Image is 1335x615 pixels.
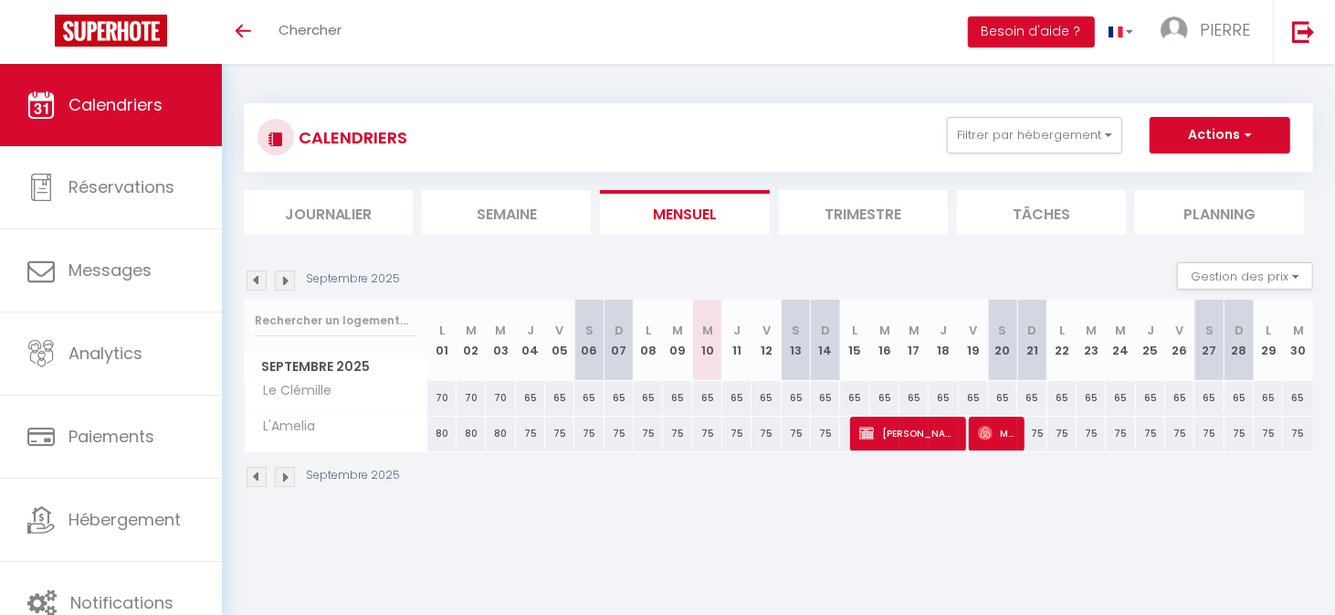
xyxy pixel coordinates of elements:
th: 23 [1077,300,1106,381]
div: 65 [1254,381,1283,415]
th: 06 [574,300,604,381]
th: 09 [663,300,692,381]
div: 65 [1106,381,1135,415]
abbr: M [466,322,477,339]
div: 65 [516,381,545,415]
abbr: M [495,322,506,339]
div: 65 [899,381,929,415]
p: Septembre 2025 [306,270,400,288]
span: Mingxing Ma [978,416,1017,451]
div: 65 [1194,381,1224,415]
abbr: M [672,322,683,339]
span: PIERRE [1200,18,1250,41]
button: Ouvrir le widget de chat LiveChat [15,7,69,62]
abbr: L [439,322,445,339]
li: Journalier [244,190,413,235]
th: 11 [722,300,752,381]
abbr: V [969,322,977,339]
div: 75 [752,417,781,451]
p: Septembre 2025 [306,467,400,484]
abbr: V [1176,322,1184,339]
div: 75 [1225,417,1254,451]
div: 80 [486,417,515,451]
abbr: L [1266,322,1271,339]
abbr: L [852,322,857,339]
th: 10 [693,300,722,381]
span: Calendriers [68,93,163,116]
button: Besoin d'aide ? [968,16,1095,48]
div: 70 [457,381,486,415]
span: Messages [68,259,152,281]
th: 19 [959,300,988,381]
abbr: D [821,322,830,339]
span: Paiements [68,425,154,448]
div: 75 [811,417,840,451]
th: 30 [1283,300,1313,381]
abbr: S [999,322,1007,339]
span: Hébergement [68,508,181,531]
li: Planning [1135,190,1304,235]
abbr: J [527,322,534,339]
div: 65 [1225,381,1254,415]
abbr: J [733,322,741,339]
th: 12 [752,300,781,381]
abbr: M [879,322,890,339]
div: 65 [870,381,899,415]
li: Tâches [957,190,1126,235]
div: 75 [722,417,752,451]
div: 75 [1194,417,1224,451]
abbr: D [1235,322,1244,339]
div: 65 [545,381,574,415]
th: 21 [1017,300,1046,381]
th: 29 [1254,300,1283,381]
span: Septembre 2025 [245,354,426,380]
th: 03 [486,300,515,381]
abbr: M [909,322,920,339]
div: 65 [722,381,752,415]
th: 02 [457,300,486,381]
th: 18 [929,300,958,381]
div: 75 [1106,417,1135,451]
abbr: S [792,322,800,339]
abbr: V [762,322,771,339]
div: 80 [457,417,486,451]
th: 16 [870,300,899,381]
div: 65 [1165,381,1194,415]
abbr: S [585,322,594,339]
th: 01 [427,300,457,381]
span: Chercher [279,20,342,39]
span: [PERSON_NAME] [859,416,957,451]
div: 65 [959,381,988,415]
abbr: L [1059,322,1065,339]
div: 65 [782,381,811,415]
abbr: D [615,322,624,339]
img: logout [1292,20,1315,43]
div: 75 [545,417,574,451]
div: 65 [604,381,634,415]
th: 25 [1136,300,1165,381]
li: Trimestre [779,190,948,235]
img: Super Booking [55,15,167,47]
div: 70 [486,381,515,415]
th: 28 [1225,300,1254,381]
th: 04 [516,300,545,381]
div: 65 [840,381,869,415]
th: 17 [899,300,929,381]
button: Filtrer par hébergement [947,117,1122,154]
div: 65 [1017,381,1046,415]
span: Notifications [70,591,173,614]
div: 80 [427,417,457,451]
h3: CALENDRIERS [294,117,407,158]
abbr: L [646,322,651,339]
div: 65 [693,381,722,415]
div: 65 [634,381,663,415]
div: 65 [1077,381,1106,415]
div: 75 [782,417,811,451]
th: 05 [545,300,574,381]
th: 15 [840,300,869,381]
th: 08 [634,300,663,381]
abbr: M [1293,322,1304,339]
div: 75 [604,417,634,451]
li: Semaine [422,190,591,235]
span: Analytics [68,342,142,365]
